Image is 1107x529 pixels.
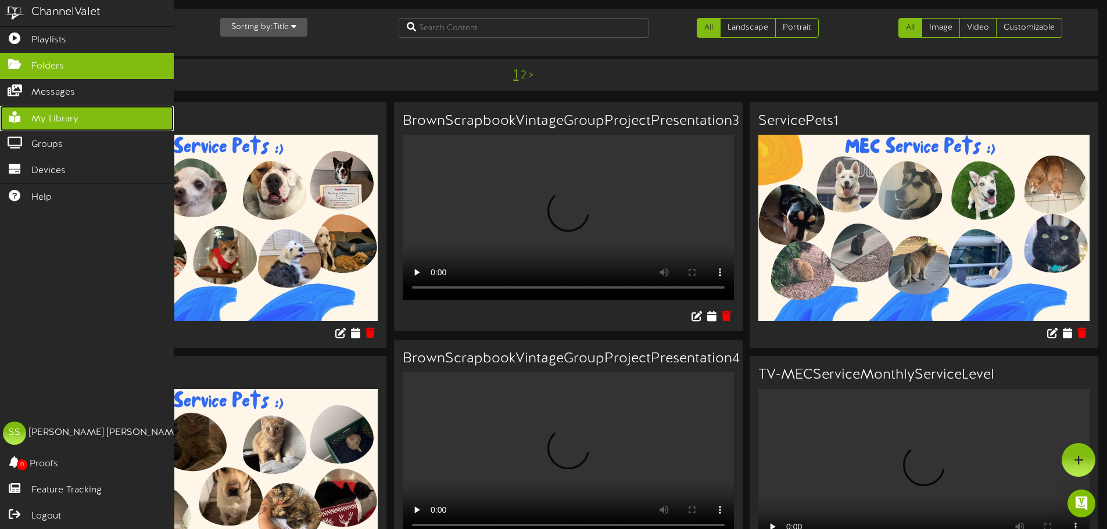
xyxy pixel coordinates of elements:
[529,69,533,82] a: >
[46,368,378,383] h3: 2
[31,510,61,523] span: Logout
[31,191,52,204] span: Help
[959,18,997,38] a: Video
[720,18,776,38] a: Landscape
[403,135,734,300] video: Your browser does not support HTML5 video.
[3,422,26,445] div: SS
[46,114,378,129] h3: 1
[31,138,63,152] span: Groups
[17,459,27,470] span: 0
[403,351,734,366] h3: BrownScrapbookVintageGroupProjectPresentation4
[220,18,307,37] button: Sorting by:Title
[30,458,58,471] span: Proofs
[31,4,101,21] div: ChannelValet
[31,113,78,126] span: My Library
[996,18,1062,38] a: Customizable
[31,484,102,497] span: Feature Tracking
[513,67,518,82] a: 1
[697,18,721,38] a: All
[1067,490,1095,517] div: Open Intercom Messenger
[29,426,182,440] div: [PERSON_NAME] [PERSON_NAME]
[403,114,734,129] h3: BrownScrapbookVintageGroupProjectPresentation3
[898,18,922,38] a: All
[775,18,819,38] a: Portrait
[31,34,66,47] span: Playlists
[758,114,1090,129] h3: ServicePets1
[46,135,378,321] img: f7ace70b-bb06-46ec-b4e5-18afa9a8bced.jpg
[31,60,64,73] span: Folders
[758,135,1090,321] img: d5102349-3a67-4057-98e7-0bf044737562.jpg
[31,86,75,99] span: Messages
[521,69,526,82] a: 2
[922,18,960,38] a: Image
[399,18,649,38] input: Search Content
[758,368,1090,383] h3: TV-MECServiceMonthlyServiceLevel
[31,164,66,178] span: Devices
